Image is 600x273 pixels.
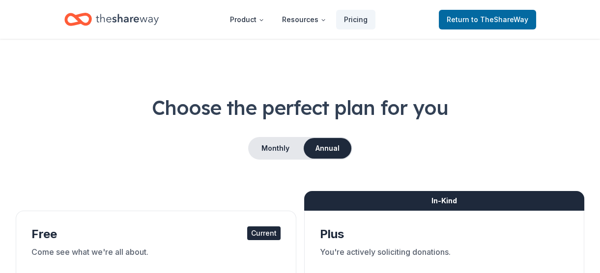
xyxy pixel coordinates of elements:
[336,10,375,29] a: Pricing
[31,226,281,242] div: Free
[222,8,375,31] nav: Main
[447,14,528,26] span: Return
[274,10,334,29] button: Resources
[304,191,585,211] div: In-Kind
[222,10,272,29] button: Product
[247,226,281,240] div: Current
[471,15,528,24] span: to TheShareWay
[304,138,351,159] button: Annual
[64,8,159,31] a: Home
[320,226,569,242] div: Plus
[439,10,536,29] a: Returnto TheShareWay
[249,138,302,159] button: Monthly
[16,94,584,121] h1: Choose the perfect plan for you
